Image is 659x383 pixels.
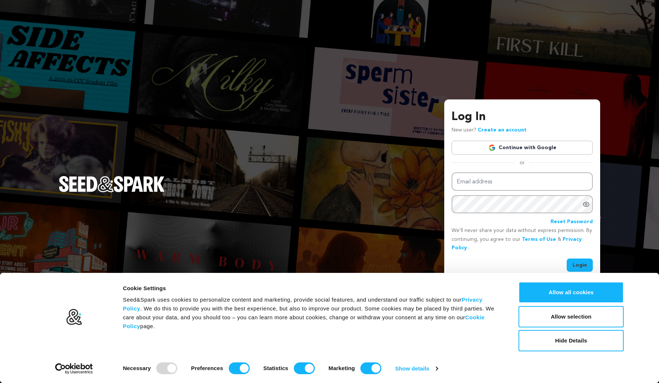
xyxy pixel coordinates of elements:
p: New user? [452,126,527,135]
a: Usercentrics Cookiebot - opens in a new window [42,363,106,374]
button: Allow selection [519,306,624,327]
input: Email address [452,172,593,191]
a: Terms of Use [522,237,556,242]
a: Seed&Spark Homepage [59,176,165,207]
strong: Statistics [263,365,288,371]
a: Reset Password [551,218,593,226]
h3: Log In [452,108,593,126]
div: Cookie Settings [123,284,502,293]
p: We’ll never share your data without express permission. By continuing, you agree to our & . [452,226,593,253]
button: Allow all cookies [519,282,624,303]
strong: Preferences [191,365,223,371]
a: Create an account [478,127,527,133]
div: Seed&Spark uses cookies to personalize content and marketing, provide social features, and unders... [123,295,502,331]
a: Show password as plain text. Warning: this will display your password on the screen. [583,201,590,208]
a: Show details [395,363,438,374]
button: Hide Details [519,330,624,351]
strong: Marketing [328,365,355,371]
img: Google logo [488,144,496,151]
a: Continue with Google [452,141,593,155]
img: Seed&Spark Logo [59,176,165,192]
span: or [515,159,529,166]
a: Privacy Policy [123,296,482,312]
strong: Necessary [123,365,151,371]
button: Login [567,259,593,272]
img: logo [66,309,82,326]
